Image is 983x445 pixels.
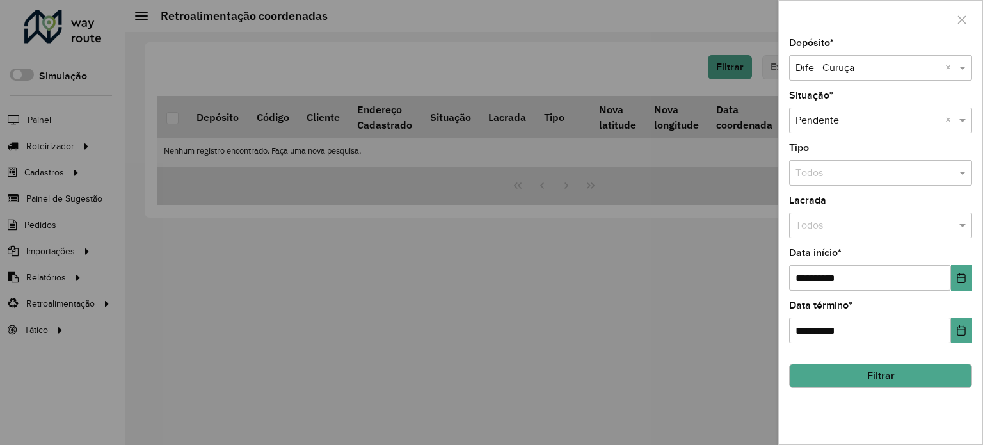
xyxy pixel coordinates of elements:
[789,140,809,156] label: Tipo
[951,265,972,291] button: Choose Date
[945,60,956,76] span: Clear all
[945,113,956,128] span: Clear all
[789,193,826,208] label: Lacrada
[789,364,972,388] button: Filtrar
[789,88,833,103] label: Situação
[789,35,834,51] label: Depósito
[789,298,852,313] label: Data término
[951,318,972,343] button: Choose Date
[789,245,842,261] label: Data início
